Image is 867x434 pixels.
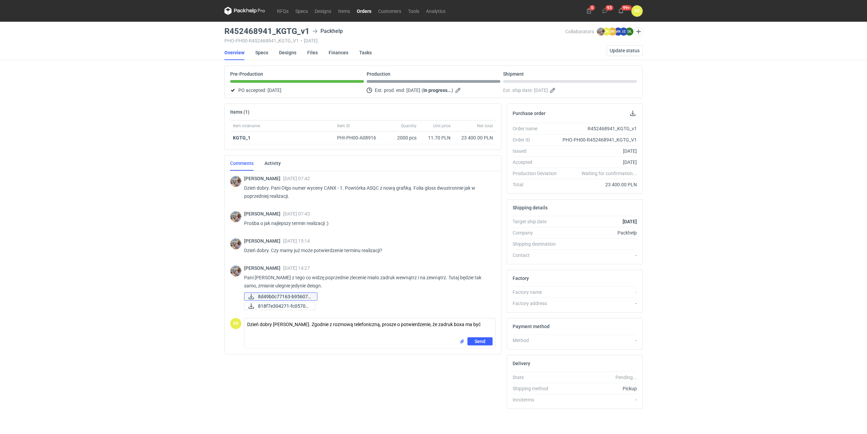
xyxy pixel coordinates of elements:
span: Item ID [337,123,350,129]
span: Unit price [433,123,450,129]
a: Analytics [423,7,449,15]
img: Michał Palasek [230,176,241,187]
svg: Packhelp Pro [224,7,265,15]
div: [DATE] [562,148,637,154]
textarea: Dzień dobry [PERSON_NAME]. Zgodnie z rozmową telefoniczną, prosze o potwierdzenie, że zadruk boxa... [244,318,495,337]
div: Target ship date [513,218,562,225]
button: Edit estimated shipping date [549,86,557,94]
a: 818f7e304271-fc05708... [244,302,315,310]
div: - [562,252,637,259]
button: 5 [584,5,594,16]
em: Pending... [615,375,637,380]
button: Edit estimated production end date [455,86,463,94]
a: Orders [353,7,375,15]
div: Est. prod. end: [367,86,500,94]
h2: Delivery [513,361,530,366]
p: Pre-Production [230,71,263,77]
div: Dominika Kaczyńska [631,5,643,17]
div: Packhelp [562,229,637,236]
span: [DATE] 14:27 [283,265,310,271]
p: Shipment [503,71,524,77]
button: Send [467,337,493,345]
a: Tools [405,7,423,15]
figcaption: BN [608,27,616,36]
span: [PERSON_NAME] [244,211,283,216]
a: Activity [264,156,281,171]
a: Overview [224,45,244,60]
div: Shipping destination [513,241,562,247]
p: Dzień dobry. Pani Olgo numer wyceny CANX - 1. Powtórka ASQC z nową grafiką. Folia gloss dwustronn... [244,184,490,200]
img: Michał Palasek [230,265,241,277]
span: [PERSON_NAME] [244,176,283,181]
span: Quantity [401,123,417,129]
div: - [562,337,637,344]
a: 8d49b0c77163-b95607e... [244,293,317,301]
div: Method [513,337,562,344]
button: 93 [599,5,610,16]
div: PHO-PH00-R452468941_KGTG_V1 [562,136,637,143]
h3: R452468941_KGTG_v1 [224,27,310,35]
div: Factory name [513,289,562,296]
span: Send [475,339,485,344]
h2: Payment method [513,324,550,329]
div: Order name [513,125,562,132]
span: [DATE] [406,86,420,94]
div: 11.70 PLN [422,134,450,141]
div: Contact [513,252,562,259]
span: [PERSON_NAME] [244,238,283,244]
div: Pickup [562,385,637,392]
div: 23 400.00 PLN [456,134,493,141]
a: Finances [329,45,348,60]
button: 99+ [615,5,626,16]
span: [DATE] 07:42 [283,176,310,181]
p: Dzień dobry. Czy mamy już może potwierdzenie terminu realizacji? [244,246,490,254]
img: Michał Palasek [230,238,241,249]
button: DK [631,5,643,17]
button: Edit collaborators [634,27,643,36]
a: Specs [292,7,311,15]
a: Designs [311,7,335,15]
div: - [562,289,637,296]
div: Order ID [513,136,562,143]
div: 818f7e304271-fc057081_867b_4006_9805_54bd9a2fac33.jpeg [244,302,312,310]
a: Comments [230,156,254,171]
strong: KGTG_1 [233,135,251,140]
div: Company [513,229,562,236]
div: Total [513,181,562,188]
button: Download PO [629,109,637,117]
span: 818f7e304271-fc05708... [258,302,310,310]
div: Dominika Kaczyńska [230,318,241,329]
div: Issued [513,148,562,154]
div: - [562,396,637,403]
span: Update status [610,48,640,53]
button: Update status [607,45,643,56]
div: Incoterms [513,396,562,403]
a: Tasks [359,45,372,60]
figcaption: OŁ [625,27,633,36]
div: Production Deviation [513,170,562,177]
span: [PERSON_NAME] [244,265,283,271]
div: PO accepted: [230,86,364,94]
em: ) [451,88,453,93]
span: • [300,38,302,43]
div: Shipping method [513,385,562,392]
span: Collaborators [565,29,594,34]
a: Specs [255,45,268,60]
span: 8d49b0c77163-b95607e... [258,293,312,300]
em: Waiting for confirmation... [582,170,637,177]
span: [DATE] [268,86,281,94]
div: PHO-PH00-R452468941_KGTG_V1 [DATE] [224,38,565,43]
em: ( [422,88,423,93]
div: 23 400.00 PLN [562,181,637,188]
h2: Factory [513,276,529,281]
span: [DATE] 15:14 [283,238,310,244]
img: Michał Palasek [230,211,241,222]
figcaption: DK [230,318,241,329]
div: 2000 pcs [385,132,419,144]
h2: Purchase order [513,111,546,116]
p: Prośba o jak najlepszy termin realizacji :) [244,219,490,227]
a: Files [307,45,318,60]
